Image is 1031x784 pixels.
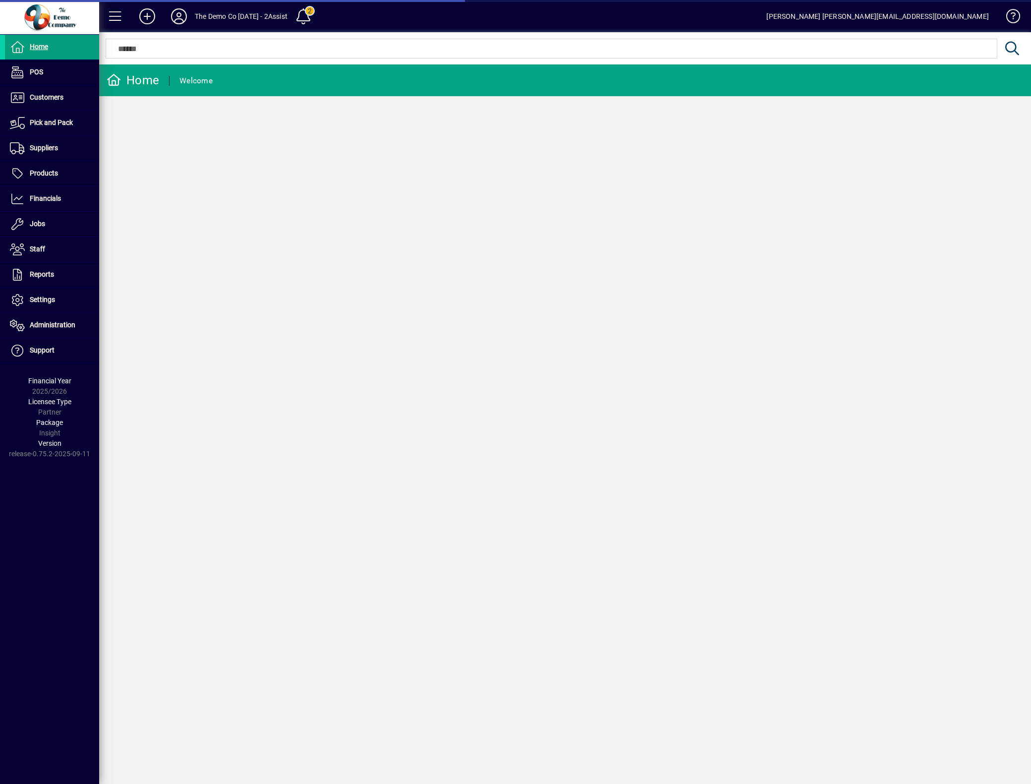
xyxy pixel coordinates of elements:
span: POS [30,68,43,76]
a: Support [5,338,99,363]
div: [PERSON_NAME] [PERSON_NAME][EMAIL_ADDRESS][DOMAIN_NAME] [766,8,989,24]
span: Jobs [30,220,45,228]
a: Financials [5,186,99,211]
span: Products [30,169,58,177]
a: Products [5,161,99,186]
a: Settings [5,288,99,312]
div: Welcome [179,73,213,89]
a: Administration [5,313,99,338]
a: Customers [5,85,99,110]
span: Package [36,419,63,426]
a: Knowledge Base [999,2,1019,34]
span: Version [38,439,61,447]
span: Suppliers [30,144,58,152]
span: Reports [30,270,54,278]
span: Financials [30,194,61,202]
a: Jobs [5,212,99,237]
span: Support [30,346,55,354]
div: Home [107,72,159,88]
button: Profile [163,7,195,25]
span: Customers [30,93,63,101]
span: Licensee Type [28,398,71,406]
span: Financial Year [28,377,71,385]
div: The Demo Co [DATE] - 2Assist [195,8,287,24]
span: Administration [30,321,75,329]
button: Add [131,7,163,25]
a: Reports [5,262,99,287]
a: POS [5,60,99,85]
a: Staff [5,237,99,262]
span: Pick and Pack [30,119,73,126]
a: Suppliers [5,136,99,161]
span: Settings [30,296,55,303]
span: Home [30,43,48,51]
span: Staff [30,245,45,253]
a: Pick and Pack [5,111,99,135]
